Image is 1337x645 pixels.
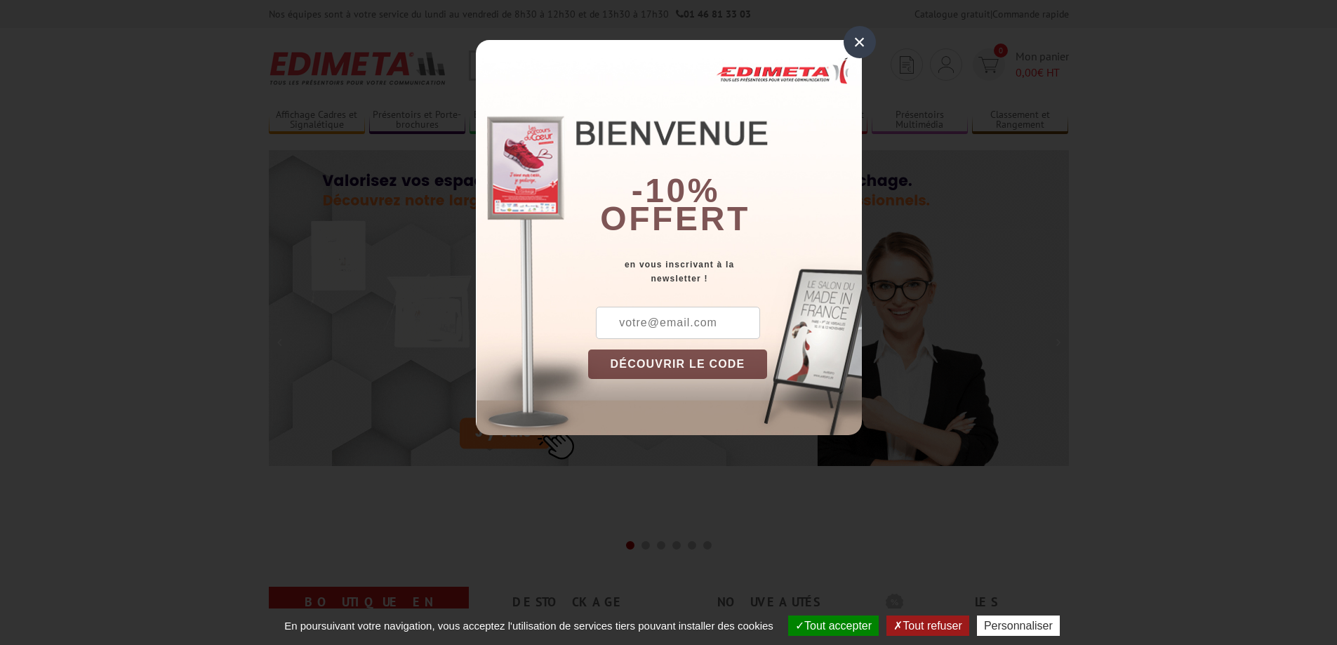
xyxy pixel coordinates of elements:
b: -10% [632,172,720,209]
button: Tout accepter [788,616,879,636]
button: Tout refuser [886,616,969,636]
input: votre@email.com [596,307,760,339]
font: offert [600,200,750,237]
button: Personnaliser (fenêtre modale) [977,616,1060,636]
div: en vous inscrivant à la newsletter ! [588,258,862,286]
button: DÉCOUVRIR LE CODE [588,350,768,379]
div: × [844,26,876,58]
span: En poursuivant votre navigation, vous acceptez l'utilisation de services tiers pouvant installer ... [277,620,780,632]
